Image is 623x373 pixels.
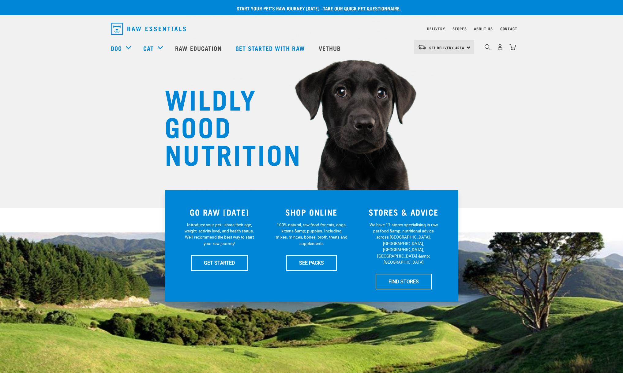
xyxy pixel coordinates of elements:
[361,207,446,217] h3: STORES & ADVICE
[497,44,503,50] img: user.png
[106,20,517,37] nav: dropdown navigation
[474,28,493,30] a: About Us
[313,36,349,60] a: Vethub
[429,47,465,49] span: Set Delivery Area
[111,43,122,53] a: Dog
[183,222,255,247] p: Introduce your pet—share their age, weight, activity level, and health status. We'll recommend th...
[229,36,313,60] a: Get started with Raw
[376,274,432,289] a: FIND STORES
[323,7,401,9] a: take our quick pet questionnaire.
[143,43,154,53] a: Cat
[286,255,337,270] a: SEE PACKS
[368,222,440,266] p: We have 17 stores specialising in raw pet food &amp; nutritional advice across [GEOGRAPHIC_DATA],...
[452,28,467,30] a: Stores
[169,36,229,60] a: Raw Education
[191,255,248,270] a: GET STARTED
[500,28,517,30] a: Contact
[269,207,354,217] h3: SHOP ONLINE
[427,28,445,30] a: Delivery
[485,44,490,50] img: home-icon-1@2x.png
[111,23,186,35] img: Raw Essentials Logo
[276,222,347,247] p: 100% natural, raw food for cats, dogs, kittens &amp; puppies. Including mixes, minces, bones, bro...
[177,207,262,217] h3: GO RAW [DATE]
[418,44,426,50] img: van-moving.png
[509,44,516,50] img: home-icon@2x.png
[165,84,287,167] h1: WILDLY GOOD NUTRITION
